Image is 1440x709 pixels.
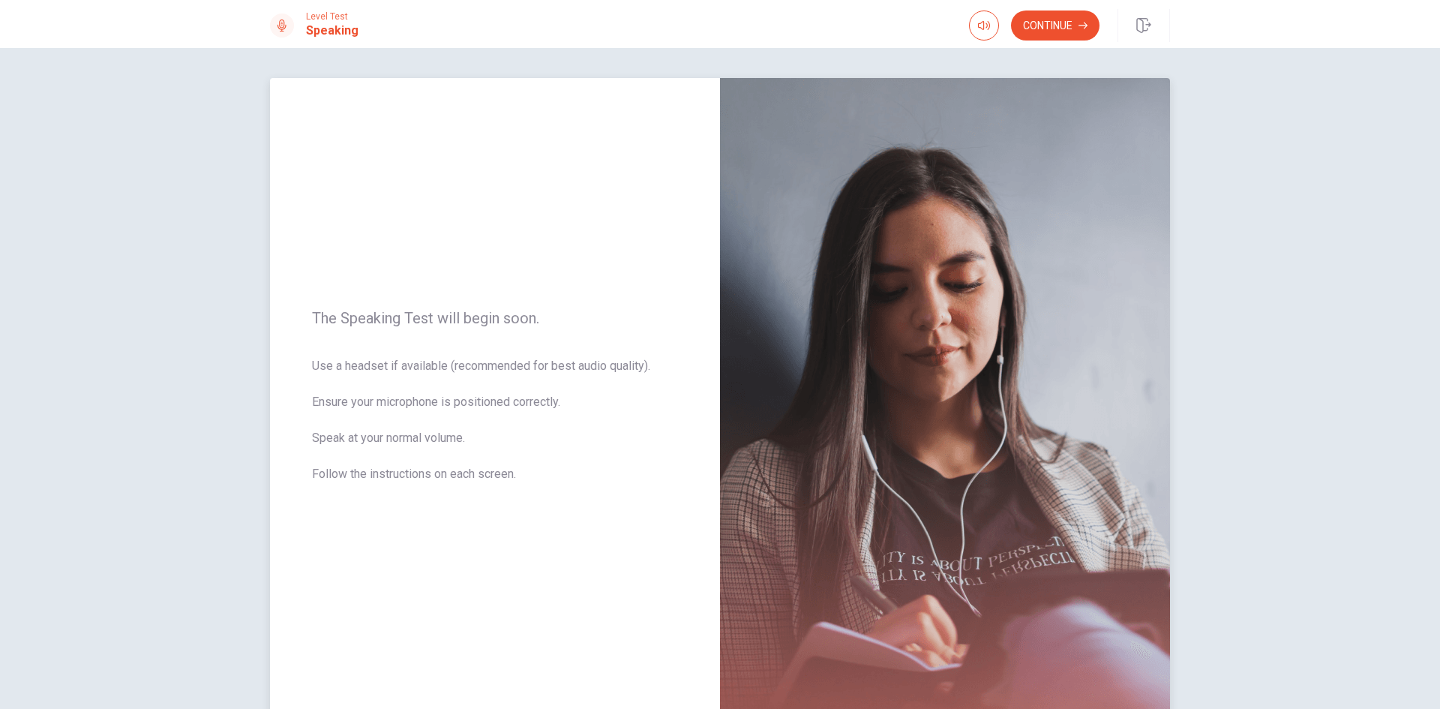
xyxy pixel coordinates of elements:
[306,11,358,22] span: Level Test
[1011,11,1099,41] button: Continue
[306,22,358,40] h1: Speaking
[312,357,678,501] span: Use a headset if available (recommended for best audio quality). Ensure your microphone is positi...
[312,309,678,327] span: The Speaking Test will begin soon.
